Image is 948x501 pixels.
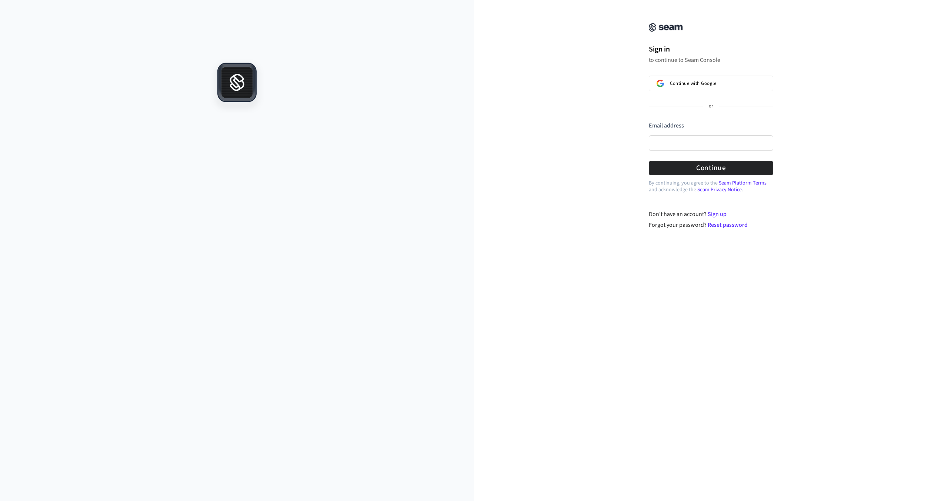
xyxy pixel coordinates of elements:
img: Seam Console [649,23,683,32]
img: Sign in with Google [657,80,664,87]
a: Sign up [708,210,727,218]
a: Reset password [708,221,748,229]
div: Forgot your password? [649,220,774,229]
button: Sign in with GoogleContinue with Google [649,76,773,91]
span: Continue with Google [670,80,716,86]
p: or [709,103,713,110]
a: Seam Privacy Notice [697,186,742,193]
p: By continuing, you agree to the and acknowledge the . [649,180,773,193]
button: Continue [649,161,773,175]
a: Seam Platform Terms [719,179,767,187]
h1: Sign in [649,44,773,55]
p: to continue to Seam Console [649,56,773,64]
label: Email address [649,122,684,130]
div: Don't have an account? [649,210,774,219]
